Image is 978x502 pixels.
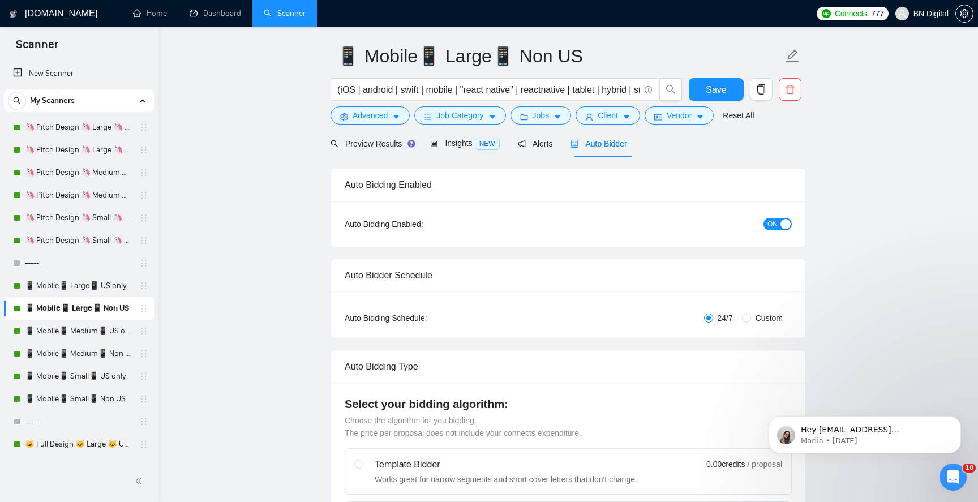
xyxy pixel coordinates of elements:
[436,109,483,122] span: Job Category
[748,458,782,470] span: / proposal
[767,218,778,230] span: ON
[139,327,148,336] span: holder
[713,312,737,324] span: 24/7
[190,8,241,18] a: dashboardDashboard
[133,8,167,18] a: homeHome
[331,106,410,125] button: settingAdvancedcaret-down
[723,109,754,122] a: Reset All
[25,139,132,161] a: 🦄 Pitch Design 🦄 Large 🦄 Non US
[139,372,148,381] span: holder
[375,458,637,471] div: Template Bidder
[8,92,26,110] button: search
[518,140,526,148] span: notification
[570,140,578,148] span: robot
[645,86,652,93] span: info-circle
[25,410,132,433] a: -----
[331,140,338,148] span: search
[345,259,792,291] div: Auto Bidder Schedule
[7,36,67,60] span: Scanner
[511,106,572,125] button: folderJobscaret-down
[554,113,561,121] span: caret-down
[752,392,978,471] iframe: Intercom notifications message
[135,475,146,487] span: double-left
[654,113,662,121] span: idcard
[25,297,132,320] a: 📱 Mobile📱 Large📱 Non US
[822,9,831,18] img: upwork-logo.png
[785,49,800,63] span: edit
[139,168,148,177] span: holder
[139,236,148,245] span: holder
[139,123,148,132] span: holder
[898,10,906,18] span: user
[835,7,869,20] span: Connects:
[475,138,500,150] span: NEW
[25,116,132,139] a: 🦄 Pitch Design 🦄 Large 🦄 US Only
[518,139,553,148] span: Alerts
[139,304,148,313] span: holder
[392,113,400,121] span: caret-down
[8,97,25,105] span: search
[598,109,618,122] span: Client
[533,109,550,122] span: Jobs
[264,8,306,18] a: searchScanner
[570,139,627,148] span: Auto Bidder
[25,161,132,184] a: 🦄 Pitch Design 🦄 Medium 🦄 US Only
[353,109,388,122] span: Advanced
[779,78,801,101] button: delete
[955,5,973,23] button: setting
[520,113,528,121] span: folder
[25,388,132,410] a: 📱 Mobile📱 Small📱 Non US
[406,139,417,149] div: Tooltip anchor
[139,349,148,358] span: holder
[139,440,148,449] span: holder
[871,7,883,20] span: 777
[940,464,967,491] iframe: Intercom live chat
[345,312,494,324] div: Auto Bidding Schedule:
[345,218,494,230] div: Auto Bidding Enabled:
[345,350,792,383] div: Auto Bidding Type
[430,139,499,148] span: Insights
[25,342,132,365] a: 📱 Mobile📱 Medium📱 Non US
[139,213,148,222] span: holder
[963,464,976,473] span: 10
[25,456,132,478] a: 🐱 Full Design 🐱 Large 🐱 Non US
[659,78,682,101] button: search
[645,106,714,125] button: idcardVendorcaret-down
[779,84,801,95] span: delete
[955,9,973,18] a: setting
[345,416,581,437] span: Choose the algorithm for you bidding. The price per proposal does not include your connects expen...
[340,113,348,121] span: setting
[331,139,412,148] span: Preview Results
[488,113,496,121] span: caret-down
[345,396,792,412] h4: Select your bidding algorithm:
[25,229,132,252] a: 🦄 Pitch Design 🦄 Small 🦄 Non US
[49,44,195,54] p: Message from Mariia, sent 4w ago
[706,458,745,470] span: 0.00 credits
[345,169,792,201] div: Auto Bidding Enabled
[706,83,726,97] span: Save
[49,33,195,188] span: Hey [EMAIL_ADDRESS][DOMAIN_NAME], Looks like your Upwork agency BN Digital ran out of connects. W...
[751,312,787,324] span: Custom
[139,281,148,290] span: holder
[25,320,132,342] a: 📱 Mobile📱 Medium📱 US only
[430,139,438,147] span: area-chart
[337,83,640,97] input: Search Freelance Jobs...
[139,259,148,268] span: holder
[956,9,973,18] span: setting
[750,78,773,101] button: copy
[25,365,132,388] a: 📱 Mobile📱 Small📱 US only
[623,113,630,121] span: caret-down
[30,89,75,112] span: My Scanners
[750,84,772,95] span: copy
[414,106,505,125] button: barsJob Categorycaret-down
[139,191,148,200] span: holder
[25,274,132,297] a: 📱 Mobile📱 Large📱 US only
[25,207,132,229] a: 🦄 Pitch Design 🦄 Small 🦄 US Only
[660,84,681,95] span: search
[424,113,432,121] span: bars
[696,113,704,121] span: caret-down
[337,42,783,70] input: Scanner name...
[139,417,148,426] span: holder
